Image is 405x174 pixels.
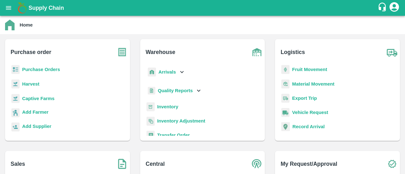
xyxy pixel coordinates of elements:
img: check [384,156,400,172]
a: Supply Chain [28,3,377,12]
button: open drawer [1,1,16,15]
div: account of current user [389,1,400,15]
img: whArrival [148,68,156,77]
b: Purchase order [11,48,51,57]
a: Inventory Adjustment [157,118,205,123]
img: harvest [11,79,20,89]
b: Add Supplier [22,124,51,129]
img: supplier [11,123,20,132]
img: farmer [11,108,20,117]
a: Material Movement [292,81,334,87]
img: warehouse [249,44,265,60]
img: qualityReport [148,87,155,95]
a: Fruit Movement [292,67,327,72]
img: soSales [114,156,130,172]
img: harvest [11,94,20,103]
img: fruit [281,65,290,74]
a: Record Arrival [292,124,325,129]
img: inventory [146,117,155,126]
div: Quality Reports [146,84,202,97]
img: vehicle [281,108,290,117]
img: material [281,79,290,89]
b: Logistics [281,48,305,57]
b: Arrivals [159,69,176,75]
b: My Request/Approval [281,159,337,168]
b: Supply Chain [28,5,64,11]
img: home [5,20,15,30]
b: Central [146,159,165,168]
a: Captive Farms [22,96,54,101]
img: logo [16,2,28,14]
img: delivery [281,94,290,103]
a: Harvest [22,81,39,87]
b: Quality Reports [158,88,193,93]
img: purchase [114,44,130,60]
img: whInventory [146,102,155,111]
a: Vehicle Request [292,110,328,115]
b: Sales [11,159,25,168]
div: Arrivals [146,65,186,79]
img: truck [384,44,400,60]
img: central [249,156,265,172]
img: whTransfer [146,131,155,140]
a: Export Trip [292,96,317,101]
b: Warehouse [146,48,175,57]
b: Home [20,22,33,27]
a: Purchase Orders [22,67,60,72]
img: recordArrival [281,122,290,131]
a: Add Supplier [22,123,51,131]
b: Add Farmer [22,110,48,115]
a: Add Farmer [22,109,48,117]
a: Transfer Order [157,133,190,138]
img: reciept [11,65,20,74]
a: Inventory [157,104,178,109]
div: customer-support [377,2,389,14]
